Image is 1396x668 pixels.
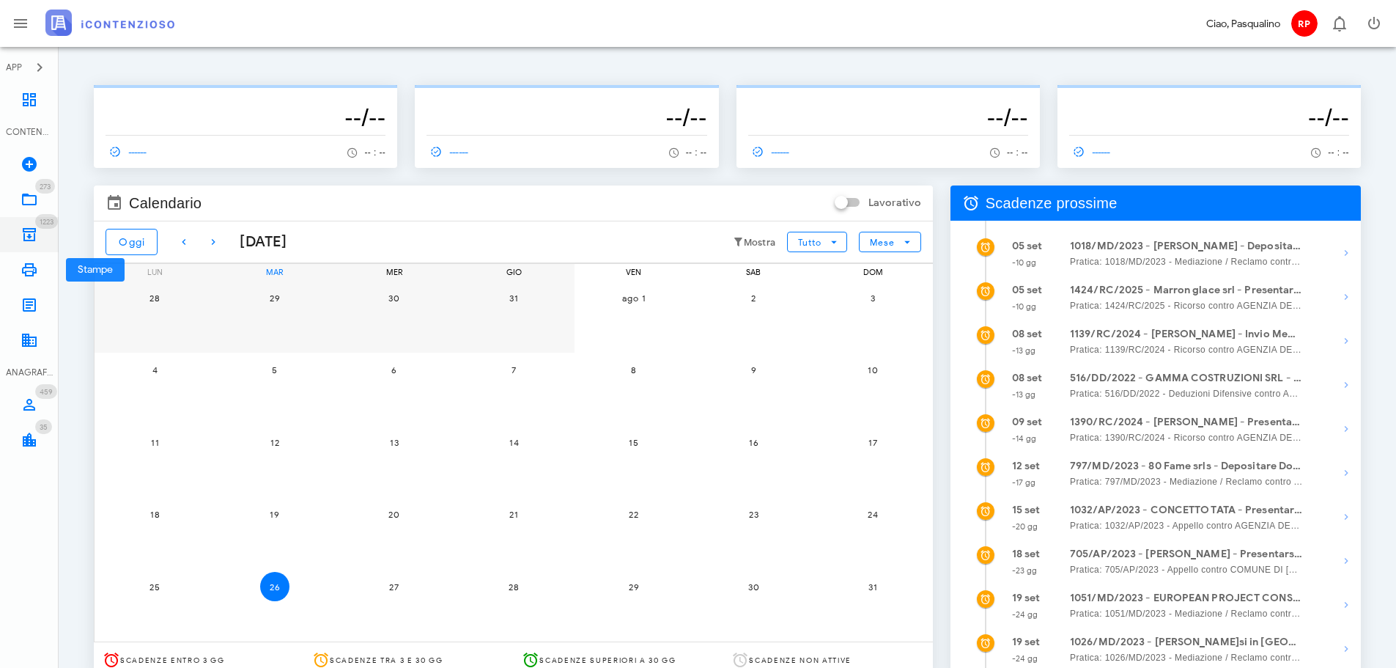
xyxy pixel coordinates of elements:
button: 31 [499,283,528,312]
button: Tutto [787,232,847,252]
strong: 1424/RC/2025 - Marron glace srl - Presentarsi in Udienza [1070,282,1303,298]
h3: --/-- [1069,103,1349,132]
strong: 797/MD/2023 - 80 Fame srls - Depositare Documenti per Udienza [1070,458,1303,474]
span: Pratica: 1026/MD/2023 - Mediazione / Reclamo contro AGENZIA DELLE ENTRATE - RISCOSSIONE (Udienza) [1070,650,1303,665]
span: 12 [260,437,289,448]
span: Distintivo [35,419,52,434]
small: -10 gg [1012,257,1037,268]
span: 3 [858,293,887,304]
img: logo-text-2x.png [45,10,174,36]
span: 31 [499,293,528,304]
button: 22 [619,500,649,529]
small: -24 gg [1012,653,1038,664]
button: 2 [739,283,768,312]
a: ------ [748,142,797,162]
strong: 516/DD/2022 - GAMMA COSTRUZIONI SRL - Depositare Documenti per Udienza [1070,370,1303,386]
strong: 05 set [1012,240,1043,252]
span: ------ [1069,145,1112,158]
span: 35 [40,422,48,432]
span: 19 [260,509,289,520]
h3: --/-- [748,103,1028,132]
strong: 19 set [1012,636,1041,648]
small: Mostra [744,237,776,249]
button: 31 [858,572,887,601]
button: 14 [499,427,528,457]
div: ven [574,264,694,280]
div: lun [95,264,215,280]
button: 26 [260,572,289,601]
button: ago 1 [619,283,649,312]
span: Tutto [797,237,821,248]
small: -13 gg [1012,345,1036,356]
button: Mostra dettagli [1332,414,1361,444]
strong: 1051/MD/2023 - EUROPEAN PROJECT CONSULTING SRL - Presentarsi in Udienza [1070,590,1303,606]
span: Scadenze entro 3 gg [120,656,225,665]
span: 29 [619,581,649,592]
button: 8 [619,356,649,385]
span: 10 [858,364,887,375]
span: Distintivo [35,214,58,229]
span: -- : -- [1007,147,1028,158]
button: 16 [739,427,768,457]
span: 23 [739,509,768,520]
span: Scadenze tra 3 e 30 gg [330,656,443,665]
span: Distintivo [35,179,55,194]
span: 24 [858,509,887,520]
button: 23 [739,500,768,529]
strong: 1139/RC/2024 - [PERSON_NAME] - Invio Memorie per Udienza [1070,326,1303,342]
span: 22 [619,509,649,520]
button: 9 [739,356,768,385]
button: RP [1286,6,1321,41]
span: 21 [499,509,528,520]
button: 5 [260,356,289,385]
button: Distintivo [1321,6,1356,41]
button: Mostra dettagli [1332,282,1361,312]
button: 12 [260,427,289,457]
span: Pratica: 1051/MD/2023 - Mediazione / Reclamo contro AGENZIA DELLE ENTRATE - RISCOSSIONE (Udienza) [1070,606,1303,621]
button: Mostra dettagli [1332,590,1361,620]
button: 27 [380,572,409,601]
span: 16 [739,437,768,448]
button: 10 [858,356,887,385]
span: Pratica: 1424/RC/2025 - Ricorso contro AGENZIA DELLE ENTRATE - RISCOSSIONE (Udienza) [1070,298,1303,313]
strong: 1390/RC/2024 - [PERSON_NAME] - Presentarsi in Udienza [1070,414,1303,430]
strong: 18 set [1012,548,1041,560]
span: 273 [40,182,51,191]
small: -14 gg [1012,433,1037,444]
button: Mostra dettagli [1332,546,1361,576]
span: 30 [739,581,768,592]
span: 14 [499,437,528,448]
strong: 1018/MD/2023 - [PERSON_NAME] - Depositare Documenti per Udienza [1070,238,1303,254]
small: -23 gg [1012,565,1038,576]
small: -20 gg [1012,521,1038,532]
span: 26 [260,581,289,592]
button: Mese [859,232,920,252]
button: 24 [858,500,887,529]
h3: --/-- [426,103,706,132]
small: -13 gg [1012,389,1036,400]
strong: 19 set [1012,592,1041,604]
button: 20 [380,500,409,529]
p: -------------- [106,91,385,103]
span: 31 [858,581,887,592]
button: 3 [858,283,887,312]
label: Lavorativo [868,196,921,210]
span: 27 [380,581,409,592]
small: -10 gg [1012,301,1037,312]
a: ------ [1069,142,1118,162]
span: Oggi [118,236,145,249]
button: 29 [619,572,649,601]
strong: 05 set [1012,284,1043,296]
span: 28 [499,581,528,592]
span: 9 [739,364,768,375]
span: 6 [380,364,409,375]
span: 29 [260,293,289,304]
div: ANAGRAFICA [6,366,53,379]
span: 1223 [40,217,53,227]
span: 5 [260,364,289,375]
span: 30 [380,293,409,304]
button: 21 [499,500,528,529]
span: Pratica: 1032/AP/2023 - Appello contro AGENZIA DELLE ENTRATE - RISCOSSIONE (Udienza) [1070,518,1303,533]
div: gio [454,264,574,280]
a: ------ [106,142,154,162]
